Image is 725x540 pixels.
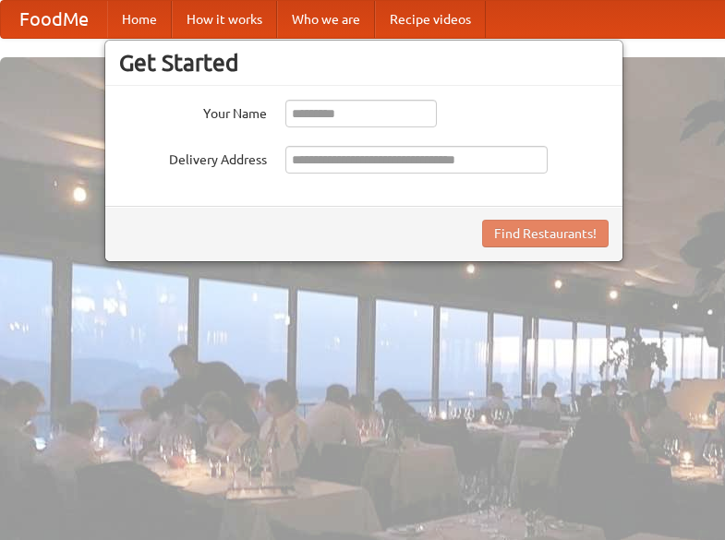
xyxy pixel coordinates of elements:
[119,146,267,169] label: Delivery Address
[119,49,609,77] h3: Get Started
[172,1,277,38] a: How it works
[119,100,267,123] label: Your Name
[1,1,107,38] a: FoodMe
[277,1,375,38] a: Who we are
[107,1,172,38] a: Home
[482,220,609,247] button: Find Restaurants!
[375,1,486,38] a: Recipe videos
